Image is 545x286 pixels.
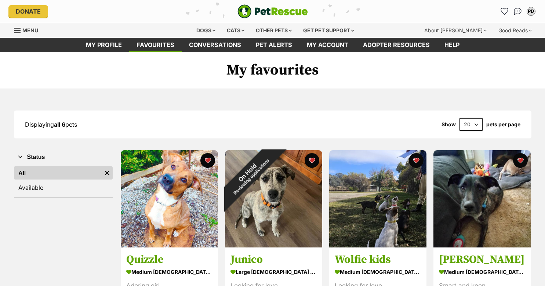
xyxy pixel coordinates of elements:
h3: Quizzle [126,253,212,267]
span: Show [442,122,456,127]
h3: [PERSON_NAME] [439,253,525,267]
a: Favourites [129,38,182,52]
div: PD [527,8,535,15]
div: Dogs [191,23,221,38]
a: Help [437,38,467,52]
button: favourite [513,153,528,168]
span: Displaying pets [25,121,77,128]
button: favourite [409,153,424,168]
a: Menu [14,23,43,36]
a: Adopter resources [356,38,437,52]
img: Reggie [433,150,531,247]
h3: Junico [230,253,317,267]
div: Cats [222,23,250,38]
img: Junico [225,150,322,247]
button: favourite [200,153,215,168]
a: Donate [8,5,48,18]
span: Reviewing applications [232,158,270,196]
div: medium [DEMOGRAPHIC_DATA] Dog [335,267,421,278]
a: Remove filter [102,166,113,180]
ul: Account quick links [499,6,537,17]
h3: Wolfie kids [335,253,421,267]
a: My profile [79,38,129,52]
span: Menu [22,27,38,33]
div: Good Reads [493,23,537,38]
div: medium [DEMOGRAPHIC_DATA] Dog [126,267,212,278]
img: Wolfie kids [329,150,426,247]
img: chat-41dd97257d64d25036548639549fe6c8038ab92f7586957e7f3b1b290dea8141.svg [514,8,522,15]
button: favourite [305,153,319,168]
a: My account [299,38,356,52]
a: Conversations [512,6,524,17]
img: Quizzle [121,150,218,247]
label: pets per page [486,122,520,127]
a: All [14,166,102,180]
div: Other pets [251,23,297,38]
a: Pet alerts [248,38,299,52]
div: medium [DEMOGRAPHIC_DATA] Dog [439,267,525,278]
button: Status [14,152,113,162]
div: Status [14,165,113,197]
div: About [PERSON_NAME] [419,23,492,38]
a: Favourites [499,6,511,17]
a: On HoldReviewing applications [225,242,322,249]
img: logo-e224e6f780fb5917bec1dbf3a21bbac754714ae5b6737aabdf751b685950b380.svg [237,4,308,18]
a: Available [14,181,113,194]
div: large [DEMOGRAPHIC_DATA] Dog [230,267,317,278]
a: PetRescue [237,4,308,18]
div: On Hold [208,134,290,215]
strong: all 6 [54,121,65,128]
button: My account [525,6,537,17]
a: conversations [182,38,248,52]
div: Get pet support [298,23,359,38]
